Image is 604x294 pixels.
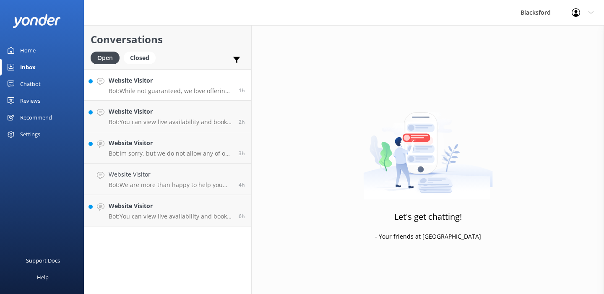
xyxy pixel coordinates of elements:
a: Website VisitorBot:Im sorry, but we do not allow any of our RVs to be taken to Burning Man. If on... [84,132,251,164]
div: Home [20,42,36,59]
a: Open [91,53,124,62]
div: Open [91,52,120,64]
div: Support Docs [26,252,60,269]
div: Recommend [20,109,52,126]
div: Settings [20,126,40,143]
h4: Website Visitor [109,76,232,85]
a: Website VisitorBot:While not guaranteed, we love offering one-way rentals and try to accommodate ... [84,69,251,101]
p: Bot: Im sorry, but we do not allow any of our RVs to be taken to Burning Man. If one of our RVs i... [109,150,232,157]
p: Bot: While not guaranteed, we love offering one-way rentals and try to accommodate requests as be... [109,87,232,95]
span: Sep 07 2025 11:57am (UTC -06:00) America/Chihuahua [239,213,245,220]
a: Website VisitorBot:You can view live availability and book your RV online by visiting [URL][DOMAI... [84,195,251,226]
a: Website VisitorBot:We are more than happy to help you choose which Rv is best for you! Take our "... [84,164,251,195]
h4: Website Visitor [109,170,232,179]
span: Sep 07 2025 04:03pm (UTC -06:00) America/Chihuahua [239,118,245,125]
img: yonder-white-logo.png [13,14,61,28]
div: Help [37,269,49,286]
span: Sep 07 2025 03:19pm (UTC -06:00) America/Chihuahua [239,150,245,157]
h4: Website Visitor [109,107,232,116]
span: Sep 07 2025 04:56pm (UTC -06:00) America/Chihuahua [239,87,245,94]
a: Closed [124,53,160,62]
div: Closed [124,52,156,64]
p: Bot: You can view live availability and book your RV online by visiting [URL][DOMAIN_NAME]. You c... [109,213,232,220]
a: Website VisitorBot:You can view live availability and book your RV online by visiting [URL][DOMAI... [84,101,251,132]
div: Reviews [20,92,40,109]
span: Sep 07 2025 02:20pm (UTC -06:00) America/Chihuahua [239,181,245,188]
img: artwork of a man stealing a conversation from at giant smartphone [363,95,493,200]
h4: Website Visitor [109,138,232,148]
p: Bot: We are more than happy to help you choose which Rv is best for you! Take our "Which RV is be... [109,181,232,189]
div: Inbox [20,59,36,75]
h2: Conversations [91,31,245,47]
h3: Let's get chatting! [394,210,462,224]
div: Chatbot [20,75,41,92]
p: - Your friends at [GEOGRAPHIC_DATA] [375,232,481,241]
p: Bot: You can view live availability and book your RV online by visiting [URL][DOMAIN_NAME]. You c... [109,118,232,126]
h4: Website Visitor [109,201,232,211]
